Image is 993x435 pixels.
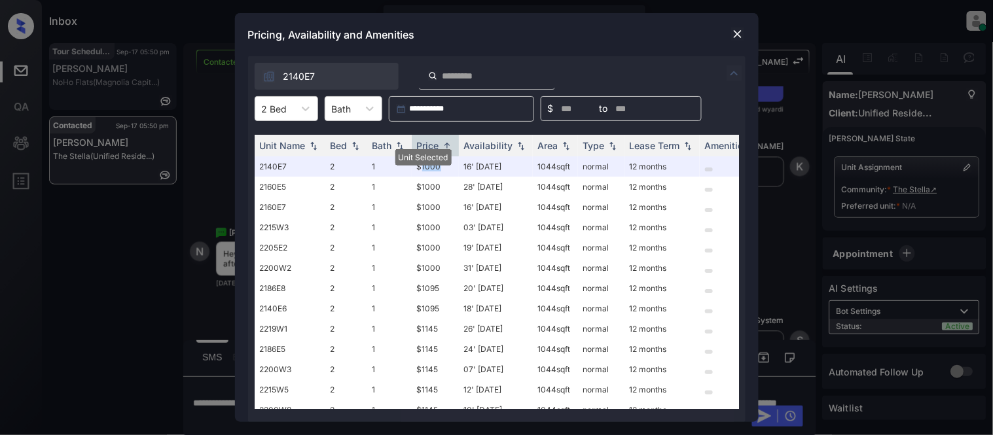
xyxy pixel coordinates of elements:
td: normal [578,319,624,339]
img: sorting [606,141,619,150]
div: Pricing, Availability and Amenities [235,13,759,56]
img: sorting [681,141,695,150]
td: 07' [DATE] [459,359,533,379]
td: normal [578,197,624,217]
td: 2 [325,156,367,177]
td: 2 [325,319,367,339]
td: $1145 [412,319,459,339]
td: 2219W1 [255,319,325,339]
td: 2186E5 [255,339,325,359]
td: 2 [325,217,367,237]
td: 12 months [624,217,700,237]
td: 1 [367,339,412,359]
td: 12 months [624,197,700,217]
td: 1 [367,156,412,177]
td: 1044 sqft [533,359,578,379]
td: 31' [DATE] [459,258,533,278]
img: icon-zuma [428,70,438,82]
td: normal [578,379,624,400]
td: normal [578,217,624,237]
td: 1044 sqft [533,237,578,258]
td: 1 [367,319,412,339]
td: 1 [367,258,412,278]
td: 1 [367,400,412,420]
td: normal [578,258,624,278]
td: 28' [DATE] [459,177,533,197]
td: 1 [367,379,412,400]
td: 2 [325,359,367,379]
td: 2 [325,379,367,400]
div: Amenities [705,140,749,151]
td: 2140E7 [255,156,325,177]
td: 1044 sqft [533,278,578,298]
td: normal [578,278,624,298]
td: 2 [325,258,367,278]
td: 16' [DATE] [459,197,533,217]
td: $1095 [412,278,459,298]
td: normal [578,359,624,379]
td: 1 [367,217,412,237]
td: $1145 [412,400,459,420]
td: 12 months [624,177,700,197]
td: normal [578,237,624,258]
td: 2186E8 [255,278,325,298]
div: Bath [372,140,392,151]
td: 12 months [624,379,700,400]
td: normal [578,400,624,420]
td: 12 months [624,258,700,278]
td: 2215W5 [255,379,325,400]
td: 12 months [624,278,700,298]
span: 2140E7 [283,69,316,84]
td: 2200W8 [255,400,325,420]
td: 12 months [624,359,700,379]
span: to [600,101,608,116]
td: 12 months [624,298,700,319]
td: 1044 sqft [533,197,578,217]
td: 24' [DATE] [459,339,533,359]
td: 1 [367,197,412,217]
td: 12 months [624,156,700,177]
div: Type [583,140,605,151]
td: 12 months [624,319,700,339]
div: Availability [464,140,513,151]
td: 1044 sqft [533,379,578,400]
div: Lease Term [630,140,680,151]
td: 16' [DATE] [459,156,533,177]
td: $1000 [412,177,459,197]
td: $1145 [412,379,459,400]
td: 19' [DATE] [459,237,533,258]
td: 2200W2 [255,258,325,278]
img: icon-zuma [727,65,742,81]
td: $1000 [412,156,459,177]
td: $1000 [412,217,459,237]
img: sorting [515,141,528,150]
td: 2205E2 [255,237,325,258]
td: $1000 [412,237,459,258]
td: 12 months [624,339,700,359]
td: 03' [DATE] [459,217,533,237]
td: 2 [325,278,367,298]
td: 1044 sqft [533,298,578,319]
td: $1000 [412,197,459,217]
td: normal [578,177,624,197]
td: 2 [325,298,367,319]
span: $ [548,101,554,116]
img: sorting [349,141,362,150]
td: normal [578,156,624,177]
div: Bed [331,140,348,151]
td: $1145 [412,339,459,359]
td: 1044 sqft [533,319,578,339]
div: Price [417,140,439,151]
img: icon-zuma [262,70,276,83]
td: 12 months [624,237,700,258]
td: 2140E6 [255,298,325,319]
td: 20' [DATE] [459,278,533,298]
img: sorting [393,141,406,150]
td: 2200W3 [255,359,325,379]
td: 26' [DATE] [459,319,533,339]
td: 1044 sqft [533,177,578,197]
td: $1095 [412,298,459,319]
td: 2 [325,177,367,197]
img: sorting [307,141,320,150]
img: sorting [441,141,454,150]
